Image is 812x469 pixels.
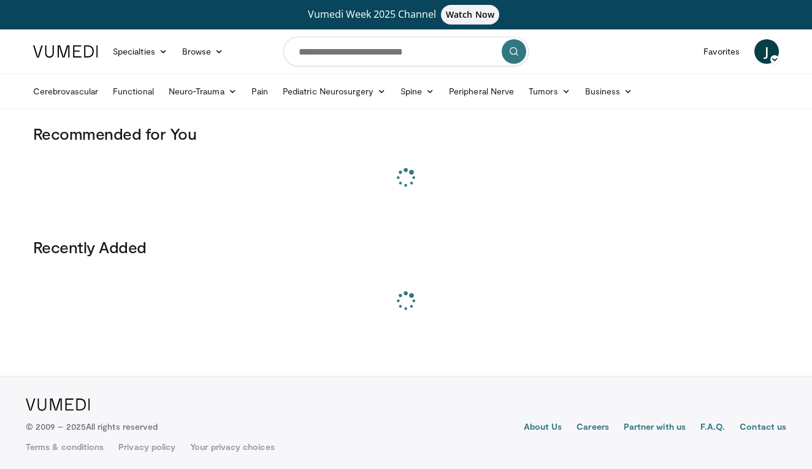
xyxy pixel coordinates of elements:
a: Spine [393,79,442,104]
a: Business [578,79,640,104]
a: Contact us [740,421,786,435]
a: J [754,39,779,64]
a: Neuro-Trauma [161,79,244,104]
a: About Us [524,421,562,435]
a: Careers [576,421,609,435]
a: Browse [175,39,231,64]
p: © 2009 – 2025 [26,421,158,433]
a: F.A.Q. [700,421,725,435]
img: VuMedi Logo [33,45,98,58]
input: Search topics, interventions [283,37,529,66]
h3: Recommended for You [33,124,779,143]
a: Partner with us [624,421,686,435]
a: Vumedi Week 2025 ChannelWatch Now [35,5,777,25]
a: Specialties [105,39,175,64]
a: Pediatric Neurosurgery [275,79,393,104]
img: VuMedi Logo [26,398,90,411]
a: Cerebrovascular [26,79,105,104]
a: Favorites [696,39,747,64]
a: Terms & conditions [26,441,104,453]
span: Watch Now [441,5,499,25]
a: Tumors [521,79,578,104]
span: All rights reserved [86,421,158,432]
a: Functional [105,79,161,104]
a: Peripheral Nerve [442,79,521,104]
h3: Recently Added [33,237,779,257]
a: Your privacy choices [190,441,274,453]
a: Privacy policy [118,441,175,453]
a: Pain [244,79,275,104]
